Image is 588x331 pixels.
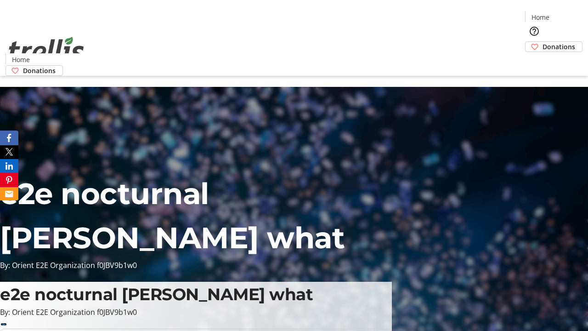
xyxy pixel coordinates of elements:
[525,41,582,52] a: Donations
[6,27,87,73] img: Orient E2E Organization f0JBV9b1w0's Logo
[6,65,63,76] a: Donations
[543,42,575,51] span: Donations
[6,55,35,64] a: Home
[12,55,30,64] span: Home
[525,22,543,40] button: Help
[531,12,549,22] span: Home
[526,12,555,22] a: Home
[525,52,543,70] button: Cart
[23,66,56,75] span: Donations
